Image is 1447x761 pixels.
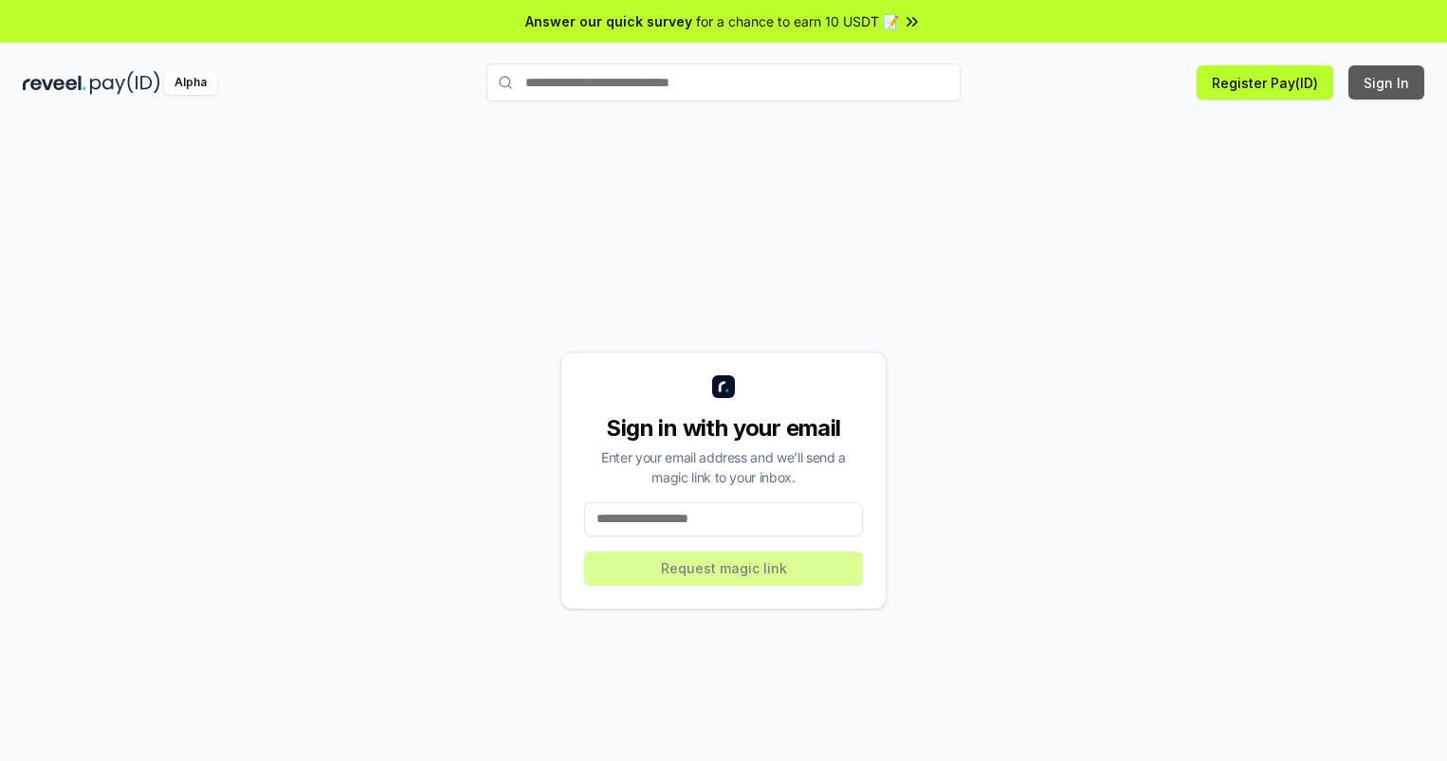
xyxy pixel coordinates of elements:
[164,71,217,95] div: Alpha
[23,71,86,95] img: reveel_dark
[696,11,899,31] span: for a chance to earn 10 USDT 📝
[1197,65,1333,100] button: Register Pay(ID)
[525,11,692,31] span: Answer our quick survey
[90,71,160,95] img: pay_id
[584,447,863,487] div: Enter your email address and we’ll send a magic link to your inbox.
[584,413,863,444] div: Sign in with your email
[712,375,735,398] img: logo_small
[1348,65,1424,100] button: Sign In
